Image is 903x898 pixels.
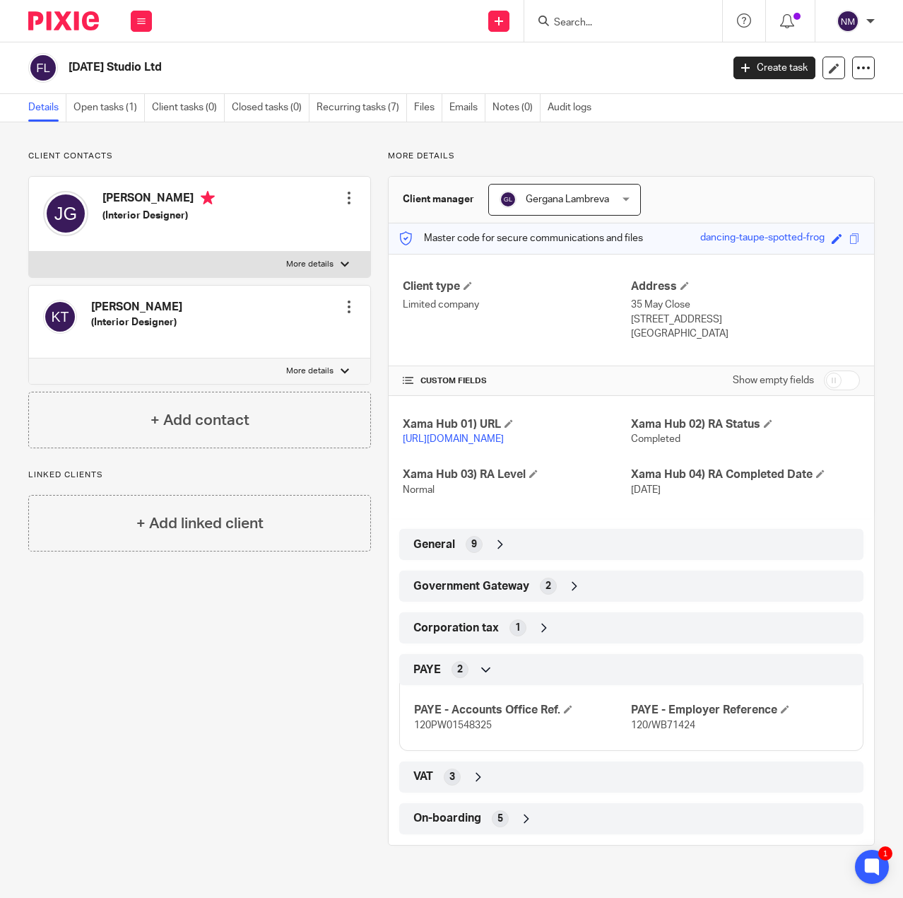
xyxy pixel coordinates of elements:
p: More details [388,151,875,162]
p: Linked clients [28,470,371,481]
p: Limited company [403,298,632,312]
a: Audit logs [548,94,598,122]
span: 1 [515,621,521,635]
img: Pixie [28,11,99,30]
a: Notes (0) [492,94,541,122]
span: On-boarding [413,811,481,826]
p: Master code for secure communications and files [399,231,643,245]
a: Client tasks (0) [152,94,225,122]
h5: (Interior Designer) [102,209,215,223]
span: [DATE] [631,485,661,495]
span: General [413,537,455,552]
span: PAYE [413,663,441,677]
input: Search [553,17,680,30]
a: Emails [449,94,485,122]
span: VAT [413,769,433,784]
a: Closed tasks (0) [232,94,309,122]
p: More details [286,366,334,377]
label: Show empty fields [733,373,814,387]
h4: PAYE - Employer Reference [631,703,849,718]
h4: Xama Hub 01) URL [403,417,632,432]
span: 9 [471,537,477,552]
h4: Xama Hub 02) RA Status [631,417,860,432]
i: Primary [201,191,215,205]
a: Files [414,94,442,122]
span: Gergana Lambreva [526,194,609,204]
a: Details [28,94,66,122]
span: Government Gateway [413,579,529,594]
h3: Client manager [403,192,474,206]
h4: + Add linked client [136,513,264,535]
p: Client contacts [28,151,371,162]
h4: [PERSON_NAME] [91,300,182,315]
h5: (Interior Designer) [91,315,182,330]
p: [STREET_ADDRESS] [631,313,860,327]
p: [GEOGRAPHIC_DATA] [631,327,860,341]
img: svg%3E [500,191,517,208]
p: More details [286,259,334,270]
h4: [PERSON_NAME] [102,191,215,209]
span: Corporation tax [413,621,499,636]
p: 35 May Close [631,298,860,312]
span: 2 [545,579,551,593]
h4: Xama Hub 04) RA Completed Date [631,467,860,482]
h4: PAYE - Accounts Office Ref. [414,703,632,718]
span: 120/WB71424 [631,721,695,730]
h4: + Add contact [150,409,249,431]
a: Create task [733,57,815,79]
span: 3 [449,770,455,784]
img: svg%3E [43,300,77,334]
h4: Address [631,279,860,294]
img: svg%3E [837,10,859,33]
img: svg%3E [43,191,88,236]
span: 120PW01548325 [414,721,492,730]
span: Normal [403,485,435,495]
span: 2 [457,663,463,677]
h2: [DATE] Studio Ltd [69,60,584,75]
div: dancing-taupe-spotted-frog [700,231,825,247]
img: svg%3E [28,53,58,83]
h4: Xama Hub 03) RA Level [403,467,632,482]
a: Open tasks (1) [73,94,145,122]
a: Recurring tasks (7) [317,94,407,122]
a: [URL][DOMAIN_NAME] [403,434,504,444]
div: 1 [878,846,892,861]
span: 5 [497,812,503,826]
h4: Client type [403,279,632,294]
span: Completed [631,434,680,444]
h4: CUSTOM FIELDS [403,375,632,387]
